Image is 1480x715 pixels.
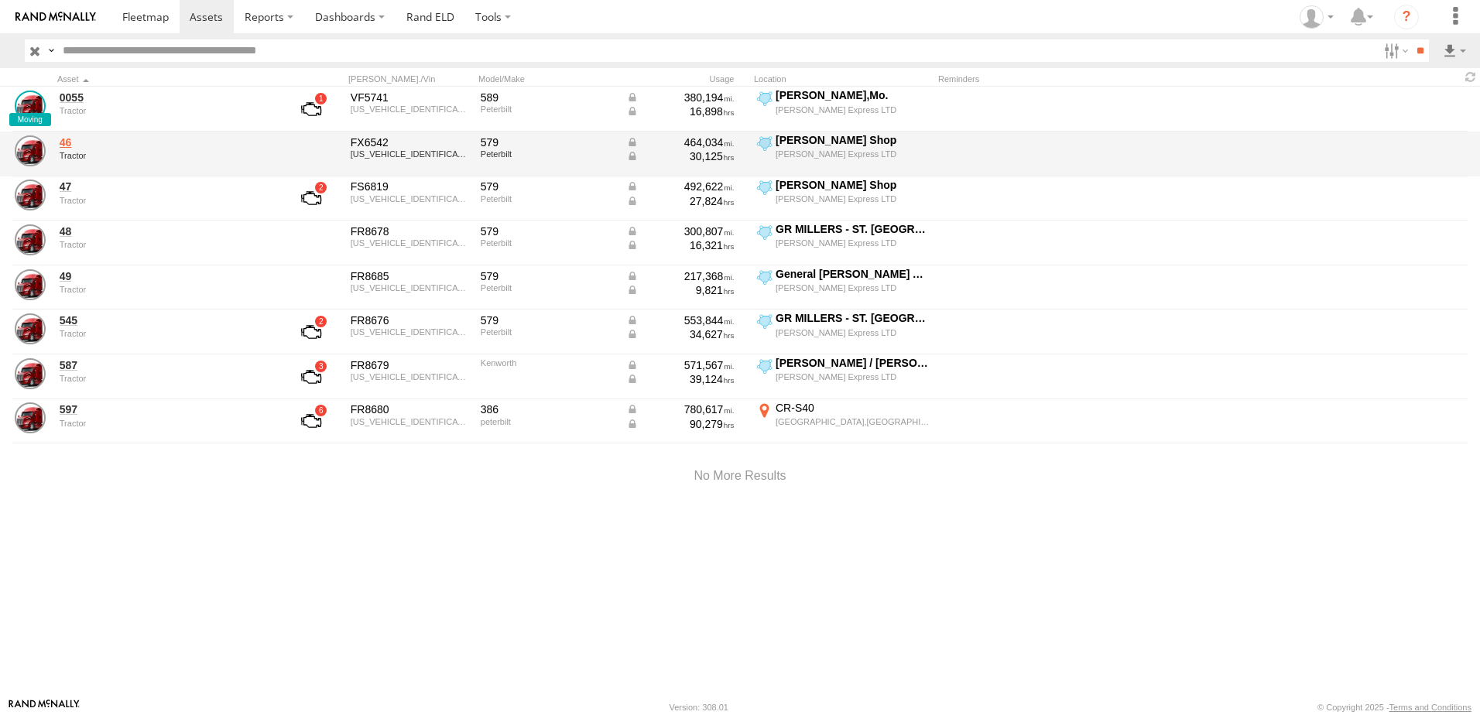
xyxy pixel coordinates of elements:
div: Data from Vehicle CANbus [626,238,735,252]
a: 597 [60,402,272,416]
label: Click to View Current Location [754,401,932,443]
div: 589 [481,91,615,104]
a: View Asset with Fault/s [283,180,340,217]
a: 48 [60,224,272,238]
a: View Asset Details [15,224,46,255]
div: undefined [60,240,272,249]
div: [PERSON_NAME] Shop [776,178,930,192]
span: Refresh [1461,70,1480,84]
div: GR MILLERS - ST. [GEOGRAPHIC_DATA] [776,222,930,236]
div: VF5741 [351,91,470,104]
a: View Asset with Fault/s [283,313,340,351]
a: 47 [60,180,272,193]
div: 579 [481,180,615,193]
div: undefined [60,285,272,294]
div: FX6542 [351,135,470,149]
a: View Asset Details [15,135,46,166]
a: View Asset Details [15,91,46,121]
div: [PERSON_NAME] Express LTD [776,327,930,338]
a: View Asset with Fault/s [283,91,340,128]
label: Search Query [45,39,57,62]
a: 0055 [60,91,272,104]
div: Data from Vehicle CANbus [626,104,735,118]
div: Peterbilt [481,283,615,292]
div: undefined [60,374,272,383]
div: [PERSON_NAME] Express LTD [776,371,930,382]
div: [PERSON_NAME],Mo. [776,88,930,102]
a: View Asset Details [15,402,46,433]
a: View Asset Details [15,180,46,210]
div: Location [754,74,932,84]
div: Data from Vehicle CANbus [626,149,735,163]
label: Search Filter Options [1378,39,1411,62]
div: 1XPBD49X8LD664773 [351,327,470,337]
div: 386 [481,402,615,416]
div: General [PERSON_NAME] Avon [776,267,930,281]
a: 49 [60,269,272,283]
label: Click to View Current Location [754,88,932,130]
div: [PERSON_NAME] Express LTD [776,238,930,248]
label: Click to View Current Location [754,222,932,264]
div: 1XPBD49X6PD860006 [351,238,470,248]
label: Click to View Current Location [754,267,932,309]
div: 1XPBDP9X0LD665787 [351,194,470,204]
label: Click to View Current Location [754,178,932,220]
div: peterbilt [481,417,615,426]
div: FR8685 [351,269,470,283]
div: FS6819 [351,180,470,193]
div: [PERSON_NAME] Shop [776,133,930,147]
div: Peterbilt [481,327,615,337]
div: [PERSON_NAME] / [PERSON_NAME] [776,356,930,370]
a: View Asset Details [15,313,46,344]
div: undefined [60,196,272,205]
div: undefined [60,106,272,115]
a: 587 [60,358,272,372]
div: 579 [481,313,615,327]
a: 46 [60,135,272,149]
div: © Copyright 2025 - [1317,703,1471,712]
div: Reminders [938,74,1186,84]
div: Data from Vehicle CANbus [626,313,735,327]
div: undefined [60,329,272,338]
div: 579 [481,135,615,149]
div: Data from Vehicle CANbus [626,224,735,238]
div: Data from Vehicle CANbus [626,417,735,431]
div: Tim Zylstra [1294,5,1339,29]
div: 1XPBD49X0RD687005 [351,283,470,292]
div: Usage [624,74,748,84]
div: FR8679 [351,358,470,372]
a: View Asset Details [15,358,46,389]
a: View Asset with Fault/s [283,358,340,395]
div: Data from Vehicle CANbus [626,269,735,283]
div: GR MILLERS - ST. [GEOGRAPHIC_DATA] [776,311,930,325]
div: Data from Vehicle CANbus [626,194,735,208]
div: 1XDAD49X36J139868 [351,372,470,381]
div: 1XPHD49X1CD144649 [351,417,470,426]
div: Peterbilt [481,149,615,159]
div: 579 [481,269,615,283]
div: FR8676 [351,313,470,327]
div: Kenworth [481,358,615,368]
div: undefined [60,151,272,160]
div: Data from Vehicle CANbus [626,402,735,416]
a: Visit our Website [9,700,80,715]
div: [PERSON_NAME] Express LTD [776,193,930,204]
div: Data from Vehicle CANbus [626,180,735,193]
div: [PERSON_NAME] Express LTD [776,104,930,115]
div: [PERSON_NAME]./Vin [348,74,472,84]
label: Export results as... [1441,39,1468,62]
div: Data from Vehicle CANbus [626,283,735,297]
label: Click to View Current Location [754,311,932,353]
div: Data from Vehicle CANbus [626,91,735,104]
div: 1XPBDP9X0LD665692 [351,104,470,114]
div: 1XPBDP9X5LD665686 [351,149,470,159]
div: Data from Vehicle CANbus [626,358,735,372]
div: [PERSON_NAME] Express LTD [776,149,930,159]
div: Data from Vehicle CANbus [626,372,735,386]
div: Peterbilt [481,194,615,204]
a: View Asset with Fault/s [283,402,340,440]
div: CR-S40 [776,401,930,415]
label: Click to View Current Location [754,356,932,398]
div: [PERSON_NAME] Express LTD [776,282,930,293]
div: undefined [60,419,272,428]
